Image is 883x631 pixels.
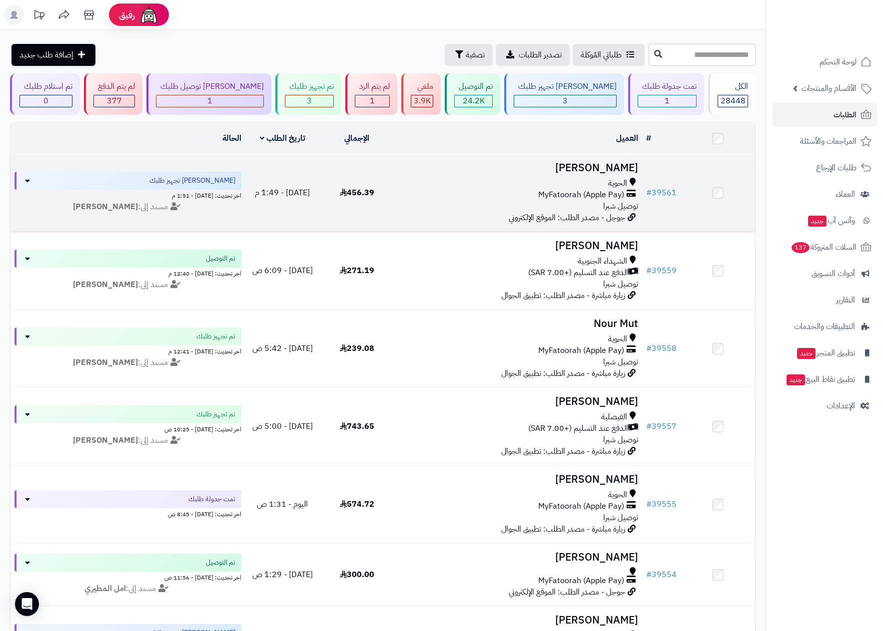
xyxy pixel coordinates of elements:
strong: [PERSON_NAME] [73,201,138,213]
a: تحديثات المنصة [26,5,51,27]
span: [DATE] - 6:09 ص [252,265,313,277]
span: توصيل شبرا [603,200,638,212]
a: السلات المتروكة137 [772,235,877,259]
div: تم استلام طلبك [19,81,72,92]
a: #39557 [646,420,677,432]
div: ملغي [411,81,433,92]
div: لم يتم الدفع [93,81,135,92]
span: 743.65 [340,420,374,432]
span: # [646,569,652,581]
div: 24182 [455,95,492,107]
span: [PERSON_NAME] تجهيز طلبك [149,176,235,186]
a: التطبيقات والخدمات [772,315,877,338]
a: الحالة [222,132,241,144]
span: جديد [787,374,805,385]
a: تم تجهيز طلبك 3 [273,73,343,115]
div: مسند إلى: [7,201,249,213]
a: #39559 [646,265,677,277]
span: 1 [665,95,670,107]
span: 271.19 [340,265,374,277]
a: # [646,132,651,144]
span: التطبيقات والخدمات [794,319,855,333]
div: مسند إلى: [7,357,249,368]
span: زيارة مباشرة - مصدر الطلب: تطبيق الجوال [501,523,625,535]
span: [DATE] - 1:29 ص [252,569,313,581]
a: الإجمالي [344,132,369,144]
strong: [PERSON_NAME] [73,434,138,446]
span: جوجل - مصدر الطلب: الموقع الإلكتروني [509,212,625,224]
span: # [646,342,652,354]
span: 1 [370,95,375,107]
span: 1 [207,95,212,107]
a: تم التوصيل 24.2K [443,73,502,115]
button: تصفية [445,44,493,66]
span: # [646,420,652,432]
span: جوجل - مصدر الطلب: الموقع الإلكتروني [509,586,625,598]
span: تصدير الطلبات [519,49,562,61]
div: 0 [20,95,72,107]
a: ملغي 3.9K [399,73,443,115]
a: وآتس آبجديد [772,209,877,233]
a: تم استلام طلبك 0 [8,73,82,115]
a: تصدير الطلبات [496,44,570,66]
a: المراجعات والأسئلة [772,129,877,153]
a: طلباتي المُوكلة [573,44,645,66]
span: 28448 [721,95,746,107]
span: الحوية [608,178,627,189]
span: الدفع عند التسليم (+7.00 SAR) [528,423,628,434]
span: جديد [808,216,827,227]
a: #39561 [646,187,677,199]
span: الفيصلية [601,411,627,423]
span: 377 [107,95,122,107]
div: اخر تحديث: [DATE] - 11:56 ص [14,572,241,582]
strong: [PERSON_NAME] [73,356,138,368]
div: Open Intercom Messenger [15,592,39,616]
span: توصيل شبرا [603,278,638,290]
span: السلات المتروكة [791,240,857,254]
span: العملاء [836,187,855,201]
a: تطبيق نقاط البيعجديد [772,367,877,391]
span: الطلبات [834,108,857,122]
span: طلبات الإرجاع [816,161,857,175]
span: اليوم - 1:31 ص [257,498,308,510]
a: إضافة طلب جديد [11,44,95,66]
span: 3 [563,95,568,107]
img: logo-2.png [815,26,874,47]
a: [PERSON_NAME] تجهيز طلبك 3 [502,73,626,115]
div: مسند إلى: [7,583,249,595]
a: الإعدادات [772,394,877,418]
div: 1 [638,95,696,107]
a: طلبات الإرجاع [772,156,877,180]
div: الكل [718,81,748,92]
span: الأقسام والمنتجات [802,81,857,95]
div: 1 [355,95,389,107]
span: طلباتي المُوكلة [581,49,622,61]
div: مسند إلى: [7,279,249,291]
a: الطلبات [772,103,877,127]
span: لوحة التحكم [820,55,857,69]
span: MyFatoorah (Apple Pay) [538,501,624,512]
a: أدوات التسويق [772,262,877,286]
a: [PERSON_NAME] توصيل طلبك 1 [144,73,273,115]
img: ai-face.png [139,5,159,25]
div: 3 [514,95,616,107]
div: 1 [156,95,263,107]
span: [DATE] - 5:00 ص [252,420,313,432]
span: # [646,265,652,277]
span: توصيل شبرا [603,434,638,446]
div: تم تجهيز طلبك [285,81,334,92]
span: [DATE] - 1:49 م [255,187,310,199]
span: الحوية [608,489,627,501]
a: تاريخ الطلب [260,132,305,144]
strong: [PERSON_NAME] [73,279,138,291]
div: 3880 [411,95,433,107]
h3: [PERSON_NAME] [398,552,638,563]
h3: [PERSON_NAME] [398,240,638,252]
a: لوحة التحكم [772,50,877,74]
a: تطبيق المتجرجديد [772,341,877,365]
span: الإعدادات [827,399,855,413]
span: 574.72 [340,498,374,510]
a: #39554 [646,569,677,581]
span: الشهداء الجنوبية [578,256,627,267]
a: تمت جدولة طلبك 1 [626,73,706,115]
